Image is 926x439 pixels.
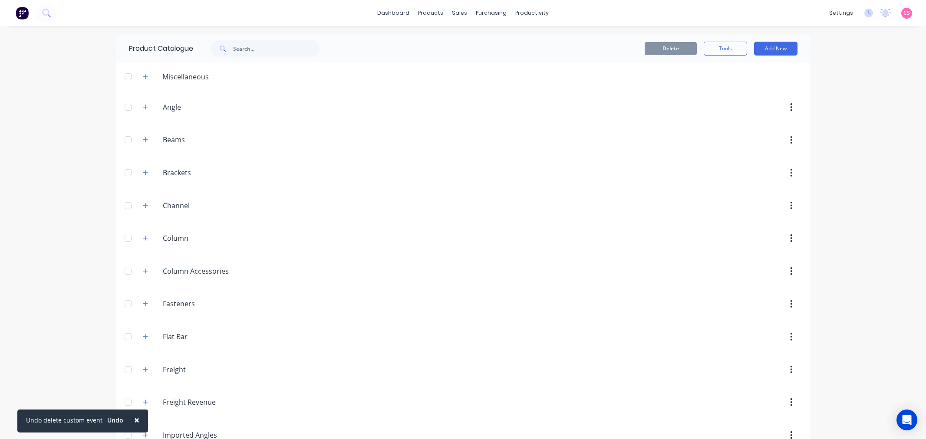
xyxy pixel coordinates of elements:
input: Enter category name [163,134,266,145]
input: Enter category name [163,266,266,276]
span: CS [903,9,910,17]
img: Factory [16,7,29,20]
div: purchasing [471,7,511,20]
div: productivity [511,7,553,20]
div: Miscellaneous [155,72,216,82]
button: Close [125,410,148,430]
span: × [134,414,139,426]
input: Enter category name [163,397,266,407]
input: Enter category name [163,102,266,112]
a: dashboard [373,7,414,20]
button: Delete [645,42,697,55]
div: Product Catalogue [116,35,193,62]
input: Enter category name [163,331,266,342]
button: Add New [754,42,797,56]
div: settings [825,7,857,20]
input: Search... [233,40,319,57]
div: sales [448,7,471,20]
input: Enter category name [163,298,266,309]
div: Open Intercom Messenger [896,410,917,430]
input: Enter category name [163,233,266,243]
input: Enter category name [163,200,266,211]
input: Enter category name [163,364,266,375]
input: Enter category name [163,167,266,178]
button: Tools [704,42,747,56]
div: products [414,7,448,20]
div: Undo delete custom event [26,416,102,425]
button: Undo [102,414,128,427]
